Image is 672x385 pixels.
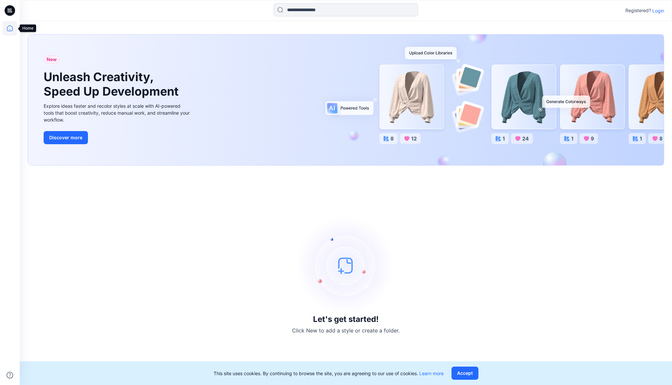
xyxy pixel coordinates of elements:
p: This site uses cookies. By continuing to browse the site, you are agreeing to our use of cookies. [214,370,444,377]
p: Registered? [625,7,651,14]
img: empty-state-image.svg [297,216,395,315]
button: Accept [451,367,478,380]
h1: Unleash Creativity, Speed Up Development [44,70,181,98]
a: Learn more [419,371,444,376]
p: Login [652,7,664,14]
h3: Let's get started! [313,315,379,324]
div: Explore ideas faster and recolor styles at scale with AI-powered tools that boost creativity, red... [44,102,191,123]
span: New [47,56,57,63]
p: Click New to add a style or create a folder. [292,327,400,334]
button: Discover more [44,131,88,144]
a: Discover more [44,131,191,144]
